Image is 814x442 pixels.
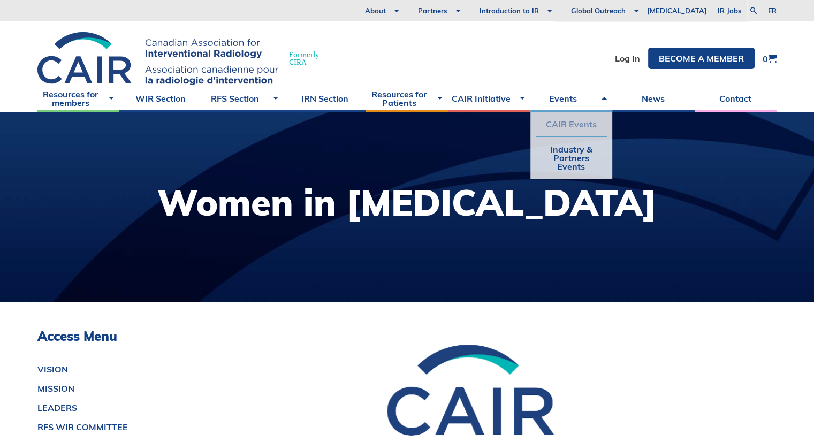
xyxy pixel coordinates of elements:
a: Events [530,85,612,112]
a: Contact [695,85,777,112]
a: fr [768,7,777,14]
a: CAIR Events [536,112,607,136]
a: Become a member [648,48,755,69]
a: WIR Section [119,85,201,112]
a: VISION [37,365,285,374]
a: Log In [615,54,640,63]
a: CAIR Initiative [448,85,530,112]
a: Resources for members [37,85,119,112]
h3: Access Menu [37,329,285,344]
a: 0 [763,54,777,63]
img: CIRA [37,32,278,85]
a: FormerlyCIRA [37,32,330,85]
h1: Women in [MEDICAL_DATA] [157,185,657,220]
span: Formerly CIRA [289,51,319,66]
a: RFS WIR COMMITTEE [37,423,285,431]
a: IRN Section [284,85,366,112]
a: News [612,85,694,112]
a: LEADERS [37,403,285,412]
a: Industry & Partners Events [536,137,607,179]
a: RFS Section [202,85,284,112]
a: Resources for Patients [366,85,448,112]
a: MISSION [37,384,285,393]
